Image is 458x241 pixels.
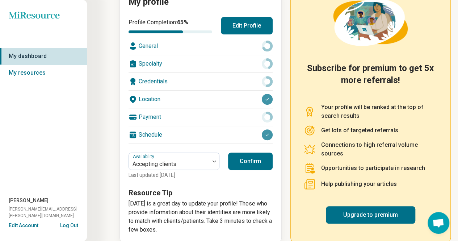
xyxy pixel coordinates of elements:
[129,108,273,126] div: Payment
[129,126,273,144] div: Schedule
[60,222,78,228] button: Log Out
[221,17,273,34] button: Edit Profile
[133,154,156,159] label: Availability
[321,141,437,158] p: Connections to high referral volume sources
[326,206,415,224] a: Upgrade to premium
[129,18,212,33] div: Profile Completion:
[9,197,49,204] span: [PERSON_NAME]
[321,164,425,173] p: Opportunities to participate in research
[321,180,397,188] p: Help publishing your articles
[321,126,398,135] p: Get lots of targeted referrals
[129,37,273,55] div: General
[129,91,273,108] div: Location
[129,171,219,179] p: Last updated: [DATE]
[228,153,273,170] button: Confirm
[129,188,273,198] h3: Resource Tip
[129,199,273,234] p: [DATE] is a great day to update your profile! Those who provide information about their identitie...
[129,55,273,72] div: Specialty
[321,103,437,120] p: Your profile will be ranked at the top of search results
[129,73,273,90] div: Credentials
[177,19,188,26] span: 65 %
[9,206,87,219] span: [PERSON_NAME][EMAIL_ADDRESS][PERSON_NAME][DOMAIN_NAME]
[9,222,38,229] button: Edit Account
[428,212,449,234] div: Open chat
[304,62,437,94] h2: Subscribe for premium to get 5x more referrals!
